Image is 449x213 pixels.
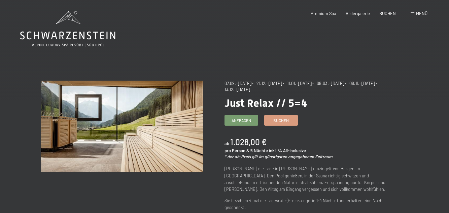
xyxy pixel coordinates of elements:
img: Just Relax // 5=4 [41,81,203,172]
p: [PERSON_NAME] die Tage in [PERSON_NAME] umzingelt von Bergen im [GEOGRAPHIC_DATA]. Den Pool genie... [224,165,387,193]
span: • 08.11.–[DATE] [345,81,375,86]
span: Anfragen [232,118,251,123]
em: * der ab-Preis gilt im günstigsten angegebenen Zeitraum [224,154,333,159]
span: Just Relax // 5=4 [224,97,307,110]
span: Buchen [273,118,289,123]
b: 1.028,00 € [230,137,267,147]
p: Sie bezahlen 4 mal die Tagesrate (Preiskategorie 1-4 Nächte) und erhalten eine Nacht geschenkt. [224,197,387,211]
a: BUCHEN [379,11,396,16]
a: Bildergalerie [346,11,370,16]
a: Buchen [265,115,298,125]
span: • 11.01.–[DATE] [283,81,312,86]
a: Anfragen [225,115,258,125]
span: Menü [416,11,427,16]
span: inkl. ¾ All-Inclusive [269,148,306,153]
a: Premium Spa [311,11,336,16]
span: • 08.03.–[DATE] [312,81,344,86]
span: pro Person & [224,148,249,153]
span: • 21.12.–[DATE] [252,81,282,86]
span: ab [224,141,229,146]
span: 5 Nächte [250,148,268,153]
span: • 13.12.–[DATE] [224,81,379,92]
span: 07.09.–[DATE] [224,81,251,86]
